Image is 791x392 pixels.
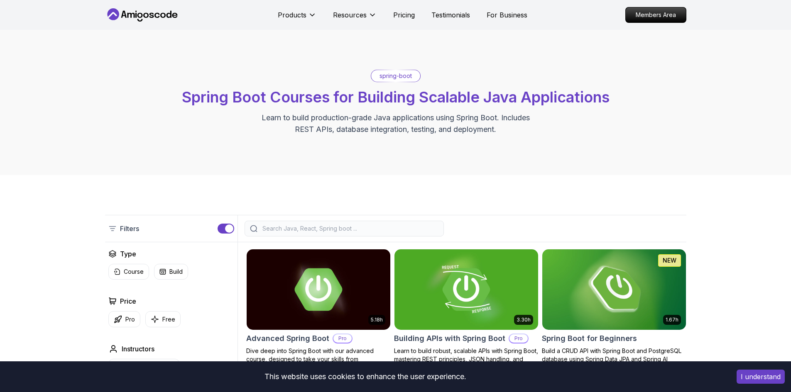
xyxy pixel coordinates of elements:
[542,249,686,363] a: Spring Boot for Beginners card1.67hNEWSpring Boot for BeginnersBuild a CRUD API with Spring Boot ...
[394,347,539,372] p: Learn to build robust, scalable APIs with Spring Boot, mastering REST principles, JSON handling, ...
[169,268,183,276] p: Build
[162,315,175,324] p: Free
[108,311,140,327] button: Pro
[154,264,188,280] button: Build
[663,256,676,265] p: NEW
[246,333,329,344] h2: Advanced Spring Boot
[333,10,367,20] p: Resources
[394,333,505,344] h2: Building APIs with Spring Boot
[431,10,470,20] a: Testimonials
[120,296,136,306] h2: Price
[278,10,306,20] p: Products
[380,72,412,80] p: spring-boot
[517,317,531,323] p: 3.30h
[256,112,535,135] p: Learn to build production-grade Java applications using Spring Boot. Includes REST APIs, database...
[542,249,686,330] img: Spring Boot for Beginners card
[120,224,139,234] p: Filters
[737,370,785,384] button: Accept cookies
[125,315,135,324] p: Pro
[333,334,352,343] p: Pro
[509,334,528,343] p: Pro
[108,264,149,280] button: Course
[394,249,539,372] a: Building APIs with Spring Boot card3.30hBuilding APIs with Spring BootProLearn to build robust, s...
[487,10,527,20] a: For Business
[542,347,686,363] p: Build a CRUD API with Spring Boot and PostgreSQL database using Spring Data JPA and Spring AI
[145,311,181,327] button: Free
[247,249,390,330] img: Advanced Spring Boot card
[278,10,316,27] button: Products
[394,249,538,330] img: Building APIs with Spring Boot card
[246,347,391,372] p: Dive deep into Spring Boot with our advanced course, designed to take your skills from intermedia...
[626,7,686,22] p: Members Area
[246,249,391,372] a: Advanced Spring Boot card5.18hAdvanced Spring BootProDive deep into Spring Boot with our advanced...
[666,317,678,323] p: 1.67h
[625,7,686,23] a: Members Area
[120,249,136,259] h2: Type
[122,344,154,354] h2: Instructors
[542,333,637,344] h2: Spring Boot for Beginners
[6,368,724,386] div: This website uses cookies to enhance the user experience.
[333,10,377,27] button: Resources
[371,317,383,323] p: 5.18h
[393,10,415,20] a: Pricing
[108,359,180,377] button: instructor img[PERSON_NAME]
[182,88,610,106] span: Spring Boot Courses for Building Scalable Java Applications
[124,268,144,276] p: Course
[261,224,438,233] input: Search Java, React, Spring boot ...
